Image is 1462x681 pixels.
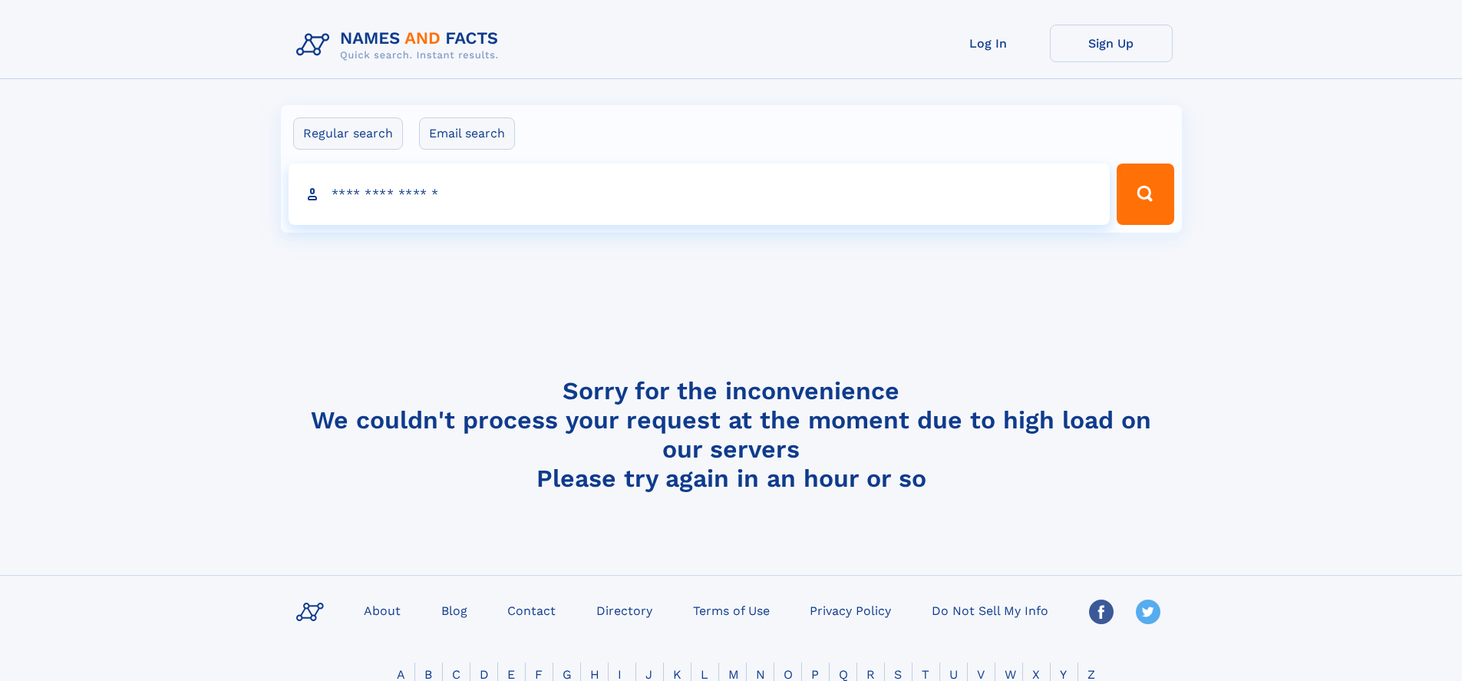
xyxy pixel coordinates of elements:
label: Email search [419,117,515,150]
input: search input [289,164,1111,225]
label: Regular search [293,117,403,150]
a: Sign Up [1050,25,1173,62]
button: Search Button [1117,164,1173,225]
a: Terms of Use [687,599,776,621]
img: Twitter [1136,600,1160,624]
a: Directory [590,599,658,621]
a: Blog [435,599,474,621]
h4: Sorry for the inconvenience We couldn't process your request at the moment due to high load on ou... [290,376,1173,493]
img: Facebook [1089,600,1114,624]
a: Privacy Policy [804,599,897,621]
img: Logo Names and Facts [290,25,511,66]
a: Contact [501,599,562,621]
a: About [358,599,407,621]
a: Do Not Sell My Info [926,599,1054,621]
a: Log In [927,25,1050,62]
